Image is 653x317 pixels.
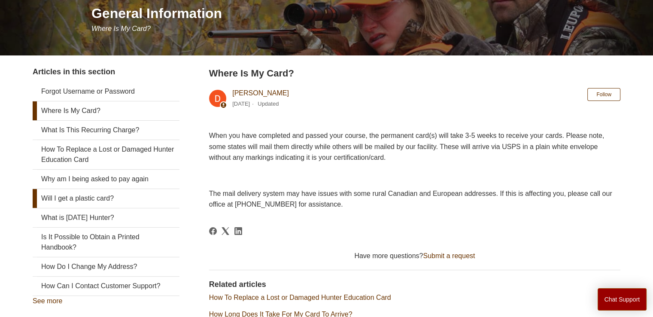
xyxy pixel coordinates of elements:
div: Have more questions? [209,251,620,261]
a: Facebook [209,227,217,235]
span: Where Is My Card? [91,25,151,32]
a: How To Replace a Lost or Damaged Hunter Education Card [209,294,391,301]
li: Updated [258,101,279,107]
a: [PERSON_NAME] [232,89,289,97]
a: Where Is My Card? [33,101,179,120]
svg: Share this page on Facebook [209,227,217,235]
span: The mail delivery system may have issues with some rural Canadian and European addresses. If this... [209,190,612,208]
a: What Is This Recurring Charge? [33,121,179,140]
button: Chat Support [598,288,647,311]
a: What is [DATE] Hunter? [33,208,179,227]
a: How To Replace a Lost or Damaged Hunter Education Card [33,140,179,169]
a: How Can I Contact Customer Support? [33,277,179,296]
svg: Share this page on LinkedIn [234,227,242,235]
a: LinkedIn [234,227,242,235]
h2: Where Is My Card? [209,66,620,80]
a: Will I get a plastic card? [33,189,179,208]
h1: General Information [91,3,620,24]
h2: Related articles [209,279,620,290]
button: Follow Article [587,88,620,101]
a: Forgot Username or Password [33,82,179,101]
a: Why am I being asked to pay again [33,170,179,189]
span: When you have completed and passed your course, the permanent card(s) will take 3-5 weeks to rece... [209,132,604,161]
a: Submit a request [423,252,475,259]
a: See more [33,297,62,305]
svg: Share this page on X Corp [222,227,229,235]
span: Articles in this section [33,67,115,76]
a: Is It Possible to Obtain a Printed Handbook? [33,228,179,257]
a: How Do I Change My Address? [33,257,179,276]
a: X Corp [222,227,229,235]
time: 03/04/2024, 10:46 [232,101,250,107]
